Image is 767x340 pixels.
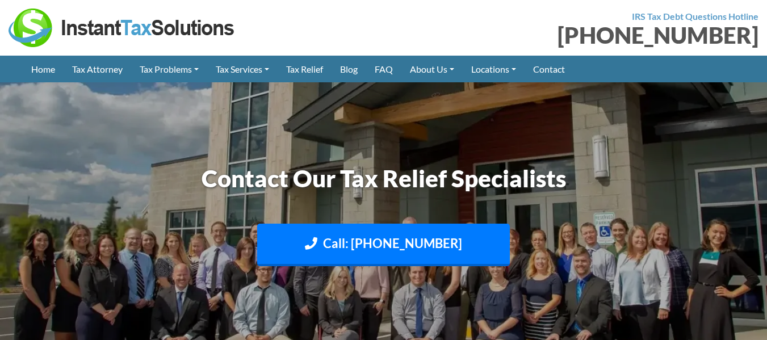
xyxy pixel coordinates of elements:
a: About Us [401,56,463,82]
a: FAQ [366,56,401,82]
a: Call: [PHONE_NUMBER] [257,224,510,266]
strong: IRS Tax Debt Questions Hotline [632,11,758,22]
a: Blog [332,56,366,82]
a: Tax Services [207,56,278,82]
a: Tax Attorney [64,56,131,82]
a: Contact [525,56,573,82]
a: Locations [463,56,525,82]
a: Home [23,56,64,82]
img: Instant Tax Solutions Logo [9,9,236,47]
h1: Contact Our Tax Relief Specialists [69,162,699,195]
div: [PHONE_NUMBER] [392,24,759,47]
a: Tax Problems [131,56,207,82]
a: Instant Tax Solutions Logo [9,21,236,32]
a: Tax Relief [278,56,332,82]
